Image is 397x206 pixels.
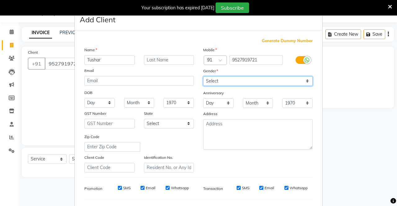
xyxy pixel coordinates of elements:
[84,142,140,152] input: Enter Zip Code
[146,185,155,191] label: Email
[203,90,224,96] label: Anniversary
[123,185,131,191] label: SMS
[144,111,153,116] label: State
[84,163,135,172] input: Client Code
[230,55,283,65] input: Mobile
[144,55,194,65] input: Last Name
[216,2,249,13] button: Subscribe
[84,55,135,65] input: First Name
[84,111,106,116] label: GST Number
[141,5,214,11] div: Your subscription has expired [DATE]
[290,185,308,191] label: Whatsapp
[203,47,217,53] label: Mobile
[265,185,274,191] label: Email
[84,90,92,96] label: DOB
[84,68,94,74] label: Email
[84,76,194,86] input: Email
[84,47,97,53] label: Name
[171,185,189,191] label: Whatsapp
[84,119,135,128] input: GST Number
[242,185,249,191] label: SMS
[144,155,173,160] label: Identification No.
[84,186,102,191] label: Promotion
[84,155,104,160] label: Client Code
[203,68,218,74] label: Gender
[84,134,100,140] label: Zip Code
[262,38,313,44] span: Generate Dummy Number
[80,14,115,25] h4: Add Client
[203,186,223,191] label: Transaction
[144,163,194,172] input: Resident No. or Any Id
[203,111,217,117] label: Address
